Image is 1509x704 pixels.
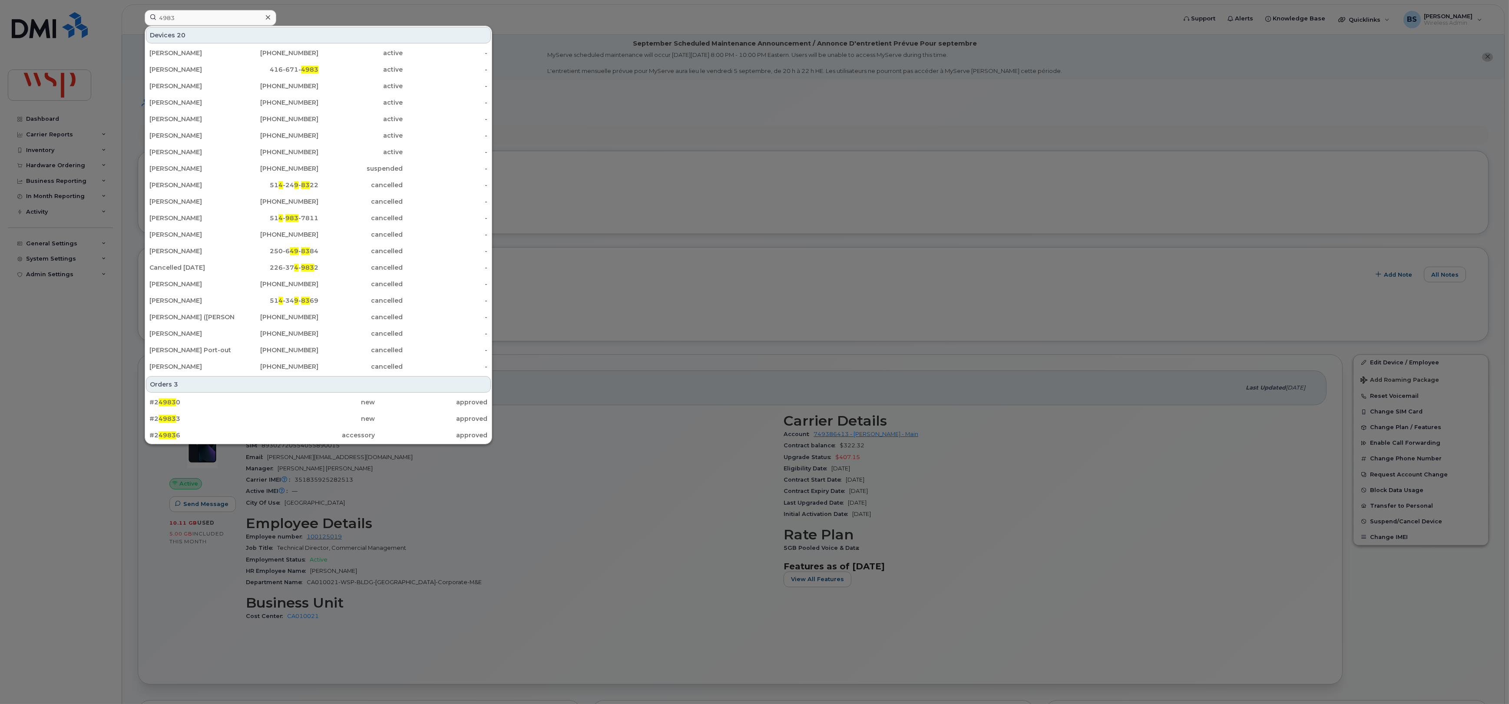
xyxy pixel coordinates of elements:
div: cancelled [318,280,403,288]
span: 983 [285,214,298,222]
a: [PERSON_NAME][PHONE_NUMBER]active- [146,144,491,160]
div: [PHONE_NUMBER] [234,280,319,288]
div: cancelled [318,296,403,305]
div: - [403,148,488,156]
div: 51 -34 - 69 [234,296,319,305]
div: cancelled [318,329,403,338]
div: - [403,131,488,140]
div: #2 0 [149,398,262,407]
a: [PERSON_NAME][PHONE_NUMBER]cancelled- [146,276,491,292]
div: cancelled [318,362,403,371]
div: active [318,49,403,57]
a: [PERSON_NAME]416-671-4983active- [146,62,491,77]
a: #249836accessoryapproved [146,427,491,443]
div: [PERSON_NAME] [149,98,234,107]
a: [PERSON_NAME][PHONE_NUMBER]active- [146,95,491,110]
div: [PHONE_NUMBER] [234,98,319,107]
div: [PERSON_NAME] [149,148,234,156]
span: 983 [301,264,314,271]
div: [PERSON_NAME] [149,280,234,288]
div: [PERSON_NAME] ([PERSON_NAME]) DO [149,313,234,321]
div: [PHONE_NUMBER] [234,329,319,338]
a: [PERSON_NAME]514-983-7811cancelled- [146,210,491,226]
div: new [262,398,374,407]
a: #249833newapproved [146,411,491,426]
span: 83 [301,297,310,304]
div: [PERSON_NAME] [149,197,234,206]
span: 83 [301,247,310,255]
a: [PERSON_NAME][PHONE_NUMBER]cancelled- [146,227,491,242]
span: 9 [294,297,298,304]
span: 4 [278,297,283,304]
div: Orders [146,376,491,393]
div: suspended [318,164,403,173]
span: 49 [290,247,298,255]
div: cancelled [318,214,403,222]
div: [PHONE_NUMBER] [234,49,319,57]
div: 51 -24 - 22 [234,181,319,189]
div: approved [375,431,487,440]
div: - [403,346,488,354]
span: 4 [278,181,283,189]
span: 4983 [159,398,176,406]
div: - [403,263,488,272]
div: - [403,164,488,173]
span: 4983 [159,415,176,423]
div: cancelled [318,230,403,239]
div: approved [375,398,487,407]
span: 9 [294,181,298,189]
span: 4 [278,214,283,222]
div: 226-37 - 2 [234,263,319,272]
div: 250-6 - 84 [234,247,319,255]
span: 4983 [159,431,176,439]
div: approved [375,414,487,423]
div: [PHONE_NUMBER] [234,362,319,371]
div: cancelled [318,263,403,272]
div: [PHONE_NUMBER] [234,115,319,123]
div: cancelled [318,313,403,321]
a: [PERSON_NAME][PHONE_NUMBER]cancelled- [146,194,491,209]
a: [PERSON_NAME] ([PERSON_NAME]) DO[PHONE_NUMBER]cancelled- [146,309,491,325]
div: [PERSON_NAME] [149,230,234,239]
div: [PHONE_NUMBER] [234,346,319,354]
div: [PHONE_NUMBER] [234,131,319,140]
div: active [318,65,403,74]
span: 4983 [301,66,318,73]
div: - [403,98,488,107]
div: cancelled [318,181,403,189]
div: [PERSON_NAME] [149,362,234,371]
div: active [318,82,403,90]
a: [PERSON_NAME]514-249-8322cancelled- [146,177,491,193]
div: [PERSON_NAME] [149,115,234,123]
div: [PERSON_NAME] [149,214,234,222]
div: Devices [146,27,491,43]
div: [PHONE_NUMBER] [234,164,319,173]
a: [PERSON_NAME][PHONE_NUMBER]active- [146,45,491,61]
a: [PERSON_NAME][PHONE_NUMBER]active- [146,111,491,127]
div: accessory [262,431,374,440]
div: [PERSON_NAME] [149,296,234,305]
div: - [403,214,488,222]
div: [PERSON_NAME] [149,65,234,74]
span: 3 [174,380,178,389]
div: [PHONE_NUMBER] [234,230,319,239]
div: - [403,65,488,74]
div: - [403,296,488,305]
a: Cancelled [DATE]226-374-9832cancelled- [146,260,491,275]
div: [PHONE_NUMBER] [234,313,319,321]
div: [PHONE_NUMBER] [234,82,319,90]
div: [PHONE_NUMBER] [234,148,319,156]
div: - [403,82,488,90]
div: active [318,131,403,140]
a: [PERSON_NAME][PHONE_NUMBER]cancelled- [146,359,491,374]
div: [PERSON_NAME] Port-out [149,346,234,354]
div: new [262,414,374,423]
div: [PERSON_NAME] [149,49,234,57]
span: 83 [301,181,310,189]
div: [PERSON_NAME] [149,131,234,140]
div: [PHONE_NUMBER] [234,197,319,206]
a: #249830newapproved [146,394,491,410]
div: - [403,115,488,123]
div: [PERSON_NAME] [149,82,234,90]
div: 51 - -7811 [234,214,319,222]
